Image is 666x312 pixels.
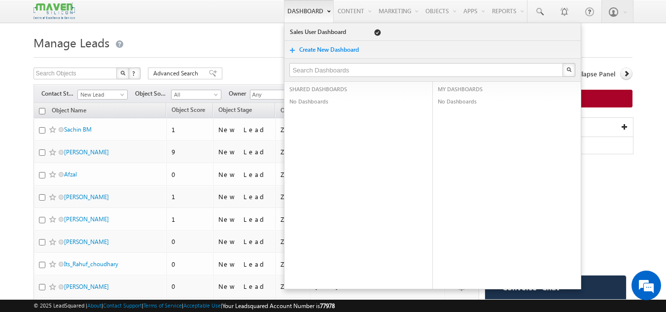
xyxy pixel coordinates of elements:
div: New Lead [218,215,271,224]
img: Custom Logo [34,2,75,20]
div: Zaara [280,147,305,156]
div: 0 [172,260,209,269]
a: Sachin BM [64,126,92,133]
img: Search [566,67,571,72]
a: About [87,302,102,309]
div: 1 [172,192,209,201]
span: SHARED DASHBOARDS [289,85,347,94]
img: Search [120,70,125,75]
div: Zaara [280,192,305,201]
span: No Dashboards [289,98,328,104]
input: Type to Search [250,90,300,100]
a: Create New Dashboard [299,45,369,55]
div: Chat with us now [51,52,166,65]
div: Zaara [280,282,305,291]
a: Sales User Dashboard [289,27,359,37]
a: [PERSON_NAME] [64,238,109,245]
span: 77978 [320,302,335,310]
span: Manage Leads [34,35,109,50]
div: New Lead [218,170,271,179]
div: New Lead [218,147,271,156]
input: Search Dashboards [289,63,564,77]
span: Object Stage [218,106,252,113]
span: Collapse Panel [572,69,615,78]
span: Owner [229,89,250,98]
a: All [171,90,221,100]
div: Zaara [280,237,305,246]
div: Minimize live chat window [162,5,185,29]
em: Start Chat [134,242,179,255]
div: Zaara [280,215,305,224]
img: d_60004797649_company_0_60004797649 [17,52,41,65]
div: 0 [172,170,209,179]
textarea: Type your message and hit 'Enter' [13,91,180,234]
span: MY DASHBOARDS [438,85,483,94]
span: ? [132,69,137,77]
span: Default Dashboard [374,29,381,36]
span: Converse - Chat [502,283,559,292]
a: Object Score [167,104,210,117]
div: 1 [172,215,209,224]
a: New Lead [77,90,128,100]
span: New Lead [78,90,125,99]
span: All [172,90,218,99]
span: Your Leadsquared Account Number is [222,302,335,310]
a: [PERSON_NAME] [64,283,109,290]
span: Object Source [135,89,171,98]
a: [PERSON_NAME] [64,193,109,201]
a: Object Name [47,105,91,118]
div: 9 [172,147,209,156]
div: 0 [172,282,209,291]
div: Zaara [280,260,305,269]
a: Afzal [64,171,77,178]
span: © 2025 LeadSquared | | | | | [34,301,335,311]
div: New Lead [218,282,271,291]
div: New Lead [218,192,271,201]
input: Check all records [39,108,45,114]
div: Zaara [280,125,305,134]
a: Terms of Service [143,302,182,309]
a: Its_Rahuf_choudhary [64,260,118,268]
div: New Lead [218,237,271,246]
div: Zaara [280,170,305,179]
span: Owner [280,106,298,114]
div: New Lead [218,260,271,269]
div: 0 [172,237,209,246]
a: [PERSON_NAME] [64,148,109,156]
a: Object Stage [213,104,257,117]
button: ? [129,68,140,79]
span: No Dashboards [438,98,477,104]
a: Acceptable Use [183,302,221,309]
a: [PERSON_NAME] [64,215,109,223]
div: New Lead [218,125,271,134]
div: 1 [172,125,209,134]
span: Advanced Search [153,69,201,78]
span: Contact Stage [41,89,77,98]
span: Object Score [172,106,205,113]
a: Contact Support [103,302,142,309]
